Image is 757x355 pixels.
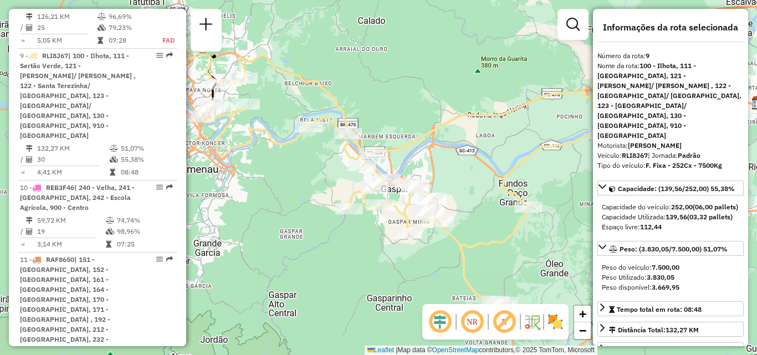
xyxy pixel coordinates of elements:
div: Capacidade: (139,56/252,00) 55,38% [597,198,744,236]
td: / [20,154,25,165]
td: 96,69% [108,11,151,22]
span: RLI8J67 [42,52,68,60]
td: 132,27 KM [37,143,109,154]
span: | 100 - Ilhota, 111 - Sertão Verde, 121 - [PERSON_NAME]/ [PERSON_NAME] , 122 - Santa Terezinha/ [... [20,52,136,140]
td: 3,14 KM [37,239,105,250]
td: = [20,167,25,178]
span: 132,27 KM [666,326,699,334]
i: % de utilização da cubagem [106,228,114,235]
span: Tempo total em rota: 08:48 [617,305,702,313]
span: | Jornada: [648,151,700,160]
td: 25 [37,22,97,33]
em: Opções [156,256,163,263]
div: Peso disponível: [602,282,739,292]
td: 59,72 KM [37,215,105,226]
td: / [20,226,25,237]
td: 30 [37,154,109,165]
div: Map data © contributors,© 2025 TomTom, Microsoft [365,346,597,355]
td: = [20,239,25,250]
span: 10 - [20,183,135,212]
div: Veículo: [597,151,744,161]
span: Peso do veículo: [602,263,679,271]
a: Tempo total em rota: 08:48 [597,301,744,316]
a: Zoom out [574,322,591,339]
td: 51,07% [120,143,173,154]
span: Exibir rótulo [491,308,518,335]
i: Tempo total em rota [110,169,115,176]
i: Distância Total [26,145,33,152]
strong: RLI8J67 [622,151,648,160]
td: 07:28 [108,35,151,46]
a: Peso: (3.830,05/7.500,00) 51,07% [597,241,744,256]
span: Peso: (3.830,05/7.500,00) 51,07% [620,245,728,253]
td: 08:48 [120,167,173,178]
div: Capacidade do veículo: [602,202,739,212]
td: / [20,22,25,33]
td: 98,96% [116,226,172,237]
strong: 3.830,05 [647,273,674,281]
strong: 9 [646,52,649,60]
td: 126,21 KM [37,11,97,22]
strong: 112,44 [640,223,662,231]
i: % de utilização do peso [98,13,106,20]
div: Número da rota: [597,51,744,61]
i: Total de Atividades [26,156,33,163]
div: Peso Utilizado: [602,272,739,282]
td: 07:25 [116,239,172,250]
i: % de utilização da cubagem [98,24,106,31]
i: % de utilização do peso [106,217,114,224]
td: 4,41 KM [37,167,109,178]
span: Capacidade: (139,56/252,00) 55,38% [618,184,735,193]
span: 9 - [20,52,136,140]
em: Opções [156,52,163,59]
i: Tempo total em rota [106,241,111,248]
strong: 100 - Ilhota, 111 - [GEOGRAPHIC_DATA], 121 - [PERSON_NAME]/ [PERSON_NAME] , 122 - [GEOGRAPHIC_DAT... [597,61,741,140]
a: Leaflet [367,346,394,354]
span: REB3F46 [46,183,74,192]
td: = [20,35,25,46]
strong: (06,00 pallets) [693,203,738,211]
a: Nova sessão e pesquisa [195,13,217,38]
td: 19 [37,226,105,237]
td: 5,05 KM [37,35,97,46]
span: Ocultar deslocamento [427,308,453,335]
div: Distância Total: [609,325,699,335]
a: Exibir filtros [562,13,584,35]
div: Espaço livre: [602,222,739,232]
strong: F. Fixa - 252Cx - 7500Kg [646,161,722,169]
strong: 3.669,95 [652,283,679,291]
td: 55,38% [120,154,173,165]
span: RAF8650 [46,255,74,264]
img: Exibir/Ocultar setores [546,313,564,331]
i: Tempo total em rota [98,37,103,44]
strong: 7.500,00 [652,263,679,271]
td: 79,23% [108,22,151,33]
strong: 252,00 [671,203,693,211]
div: Motorista: [597,141,744,151]
strong: Padrão [678,151,700,160]
em: Rota exportada [166,256,173,263]
a: OpenStreetMap [432,346,479,354]
span: − [579,323,586,337]
strong: (03,32 pallets) [687,213,733,221]
div: Tipo do veículo: [597,161,744,171]
a: Zoom in [574,306,591,322]
h4: Informações da rota selecionada [597,22,744,33]
a: Capacidade: (139,56/252,00) 55,38% [597,181,744,195]
img: Fluxo de ruas [523,313,541,331]
span: Ocultar NR [459,308,485,335]
i: Distância Total [26,13,33,20]
i: Total de Atividades [26,24,33,31]
i: Total de Atividades [26,228,33,235]
span: | [396,346,397,354]
strong: [PERSON_NAME] [628,141,682,150]
strong: 139,56 [666,213,687,221]
em: Opções [156,184,163,191]
em: Rota exportada [166,184,173,191]
span: + [579,307,586,321]
div: Capacidade Utilizada: [602,212,739,222]
div: Peso: (3.830,05/7.500,00) 51,07% [597,258,744,297]
i: % de utilização da cubagem [110,156,118,163]
td: FAD [151,35,175,46]
td: 74,74% [116,215,172,226]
